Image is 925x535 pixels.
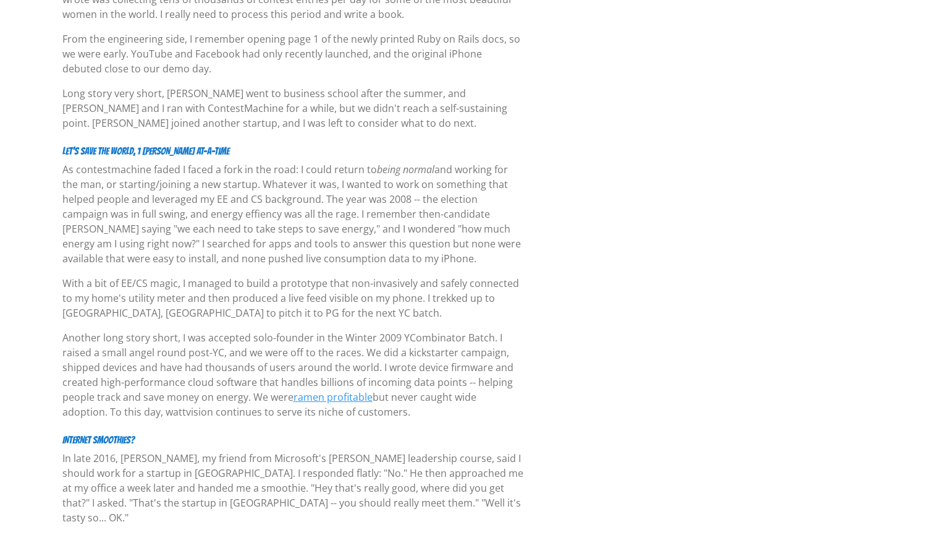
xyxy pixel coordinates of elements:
[62,32,523,76] p: From the engineering side, I remember opening page 1 of the newly printed Ruby on Rails docs, so ...
[294,390,373,404] a: ramen profitable
[62,451,523,525] p: In late 2016, [PERSON_NAME], my friend from Microsoft's [PERSON_NAME] leadership course, said I s...
[62,162,523,266] p: As contestmachine faded I faced a fork in the road: I could return to and working for the man, or...
[62,86,523,131] p: Long story very short, [PERSON_NAME] went to business school after the summer, and [PERSON_NAME] ...
[62,276,523,320] p: With a bit of EE/CS magic, I managed to build a prototype that non-invasively and safely connecte...
[62,145,523,157] h6: LET'S SAVE THE WORLD, 1 [PERSON_NAME] AT-A-TIME
[62,434,523,446] h6: INTERNET SMOOTHIES?
[62,330,523,419] p: Another long story short, I was accepted solo-founder in the Winter 2009 YCombinator Batch. I rai...
[377,163,434,176] i: being normal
